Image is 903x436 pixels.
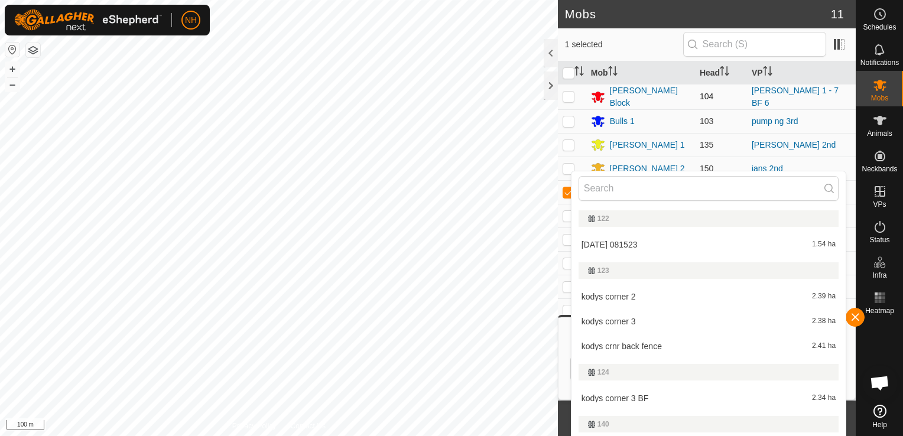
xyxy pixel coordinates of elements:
[571,334,846,358] li: kodys crnr back fence
[752,140,836,149] a: [PERSON_NAME] 2nd
[860,59,899,66] span: Notifications
[862,365,898,401] a: Open chat
[700,92,713,101] span: 104
[720,68,729,77] p-sorticon: Activate to sort
[610,84,690,109] div: [PERSON_NAME] Block
[812,394,836,402] span: 2.34 ha
[588,421,829,428] div: 140
[608,68,618,77] p-sorticon: Activate to sort
[831,5,844,23] span: 11
[752,86,839,108] a: [PERSON_NAME] 1 - 7 BF 6
[565,38,683,51] span: 1 selected
[232,421,277,431] a: Privacy Policy
[695,61,747,84] th: Head
[872,421,887,428] span: Help
[872,272,886,279] span: Infra
[862,165,897,173] span: Neckbands
[5,77,20,92] button: –
[752,164,783,173] a: ians 2nd
[582,292,636,301] span: kodys corner 2
[812,317,836,326] span: 2.38 ha
[588,215,829,222] div: 122
[812,292,836,301] span: 2.39 ha
[565,7,831,21] h2: Mobs
[5,62,20,76] button: +
[26,43,40,57] button: Map Layers
[610,162,685,175] div: [PERSON_NAME] 2
[683,32,826,57] input: Search (S)
[610,115,635,128] div: Bulls 1
[574,68,584,77] p-sorticon: Activate to sort
[869,236,889,243] span: Status
[571,386,846,410] li: kodys corner 3 BF
[763,68,772,77] p-sorticon: Activate to sort
[5,43,20,57] button: Reset Map
[571,285,846,308] li: kodys corner 2
[586,61,695,84] th: Mob
[867,130,892,137] span: Animals
[588,267,829,274] div: 123
[856,400,903,433] a: Help
[571,310,846,333] li: kodys corner 3
[582,394,649,402] span: kodys corner 3 BF
[610,139,685,151] div: [PERSON_NAME] 1
[582,342,662,350] span: kodys crnr back fence
[185,14,197,27] span: NH
[812,342,836,350] span: 2.41 ha
[582,240,638,249] span: [DATE] 081523
[812,240,836,249] span: 1.54 ha
[863,24,896,31] span: Schedules
[291,421,326,431] a: Contact Us
[588,369,829,376] div: 124
[700,140,713,149] span: 135
[14,9,162,31] img: Gallagher Logo
[571,233,846,256] li: 2025-08-19 081523
[579,176,839,201] input: Search
[865,307,894,314] span: Heatmap
[752,116,798,126] a: pump ng 3rd
[871,95,888,102] span: Mobs
[700,116,713,126] span: 103
[700,164,713,173] span: 150
[873,201,886,208] span: VPs
[582,317,636,326] span: kodys corner 3
[747,61,856,84] th: VP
